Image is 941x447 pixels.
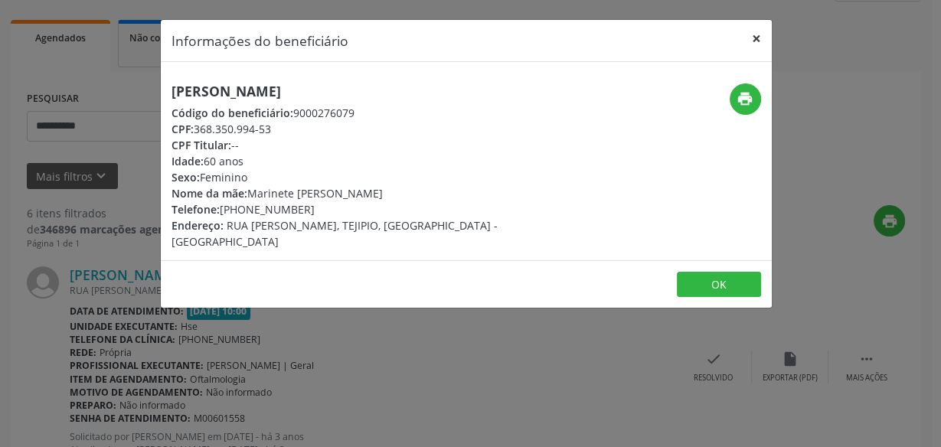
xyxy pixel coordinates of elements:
span: Nome da mãe: [172,186,247,201]
div: Marinete [PERSON_NAME] [172,185,557,201]
h5: Informações do beneficiário [172,31,348,51]
div: [PHONE_NUMBER] [172,201,557,217]
div: 9000276079 [172,105,557,121]
span: CPF Titular: [172,138,231,152]
span: Endereço: [172,218,224,233]
h5: [PERSON_NAME] [172,83,557,100]
span: CPF: [172,122,194,136]
i: print [737,90,753,107]
span: RUA [PERSON_NAME], TEJIPIO, [GEOGRAPHIC_DATA] - [GEOGRAPHIC_DATA] [172,218,498,249]
div: 60 anos [172,153,557,169]
div: -- [172,137,557,153]
div: Feminino [172,169,557,185]
button: Close [741,20,772,57]
span: Código do beneficiário: [172,106,293,120]
span: Telefone: [172,202,220,217]
button: OK [677,272,761,298]
span: Sexo: [172,170,200,184]
button: print [730,83,761,115]
span: Idade: [172,154,204,168]
div: 368.350.994-53 [172,121,557,137]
